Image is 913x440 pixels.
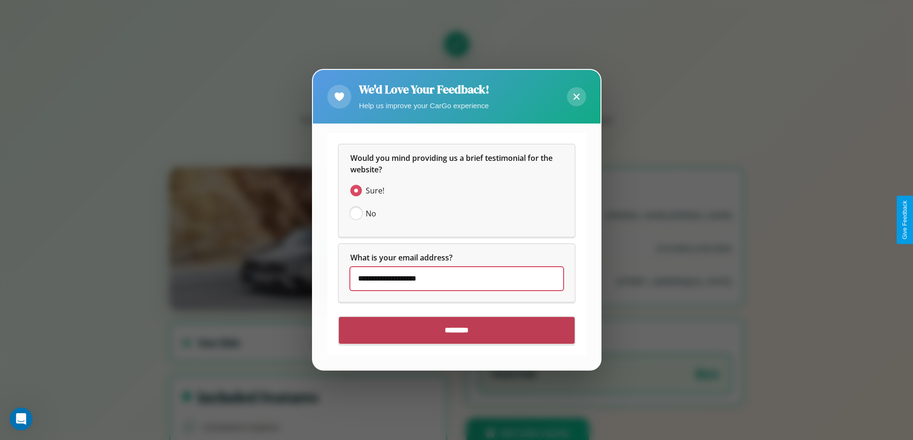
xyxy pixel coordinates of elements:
p: Help us improve your CarGo experience [359,99,489,112]
h2: We'd Love Your Feedback! [359,81,489,97]
span: Would you mind providing us a brief testimonial for the website? [350,153,555,175]
span: No [366,208,376,220]
span: What is your email address? [350,253,452,263]
div: Give Feedback [901,201,908,239]
iframe: Intercom live chat [10,407,33,430]
span: Sure! [366,185,384,197]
